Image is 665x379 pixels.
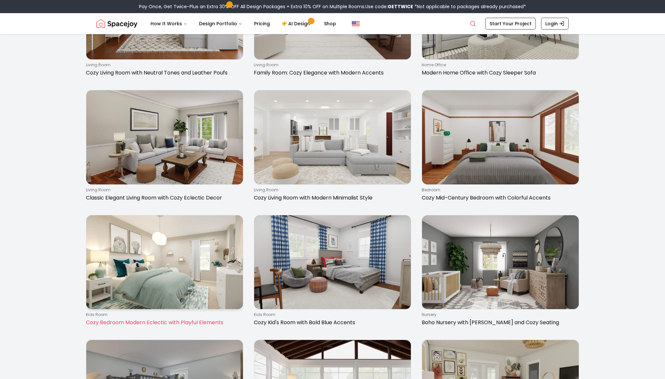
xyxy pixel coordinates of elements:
a: Pricing [249,17,275,30]
a: Shop [319,17,341,30]
p: home office [422,62,576,68]
a: Cozy Living Room with Modern Minimalist Styleliving roomCozy Living Room with Modern Minimalist S... [254,90,411,204]
button: How It Works [145,17,192,30]
a: Cozy Bedroom Modern Eclectic with Playful Elementskids roomCozy Bedroom Modern Eclectic with Play... [86,215,243,329]
b: GETTWICE [388,3,413,10]
p: kids room [254,312,409,317]
p: living room [254,187,409,193]
a: Cozy Kid's Room with Bold Blue Accentskids roomCozy Kid's Room with Bold Blue Accents [254,215,411,329]
img: United States [352,20,360,28]
p: living room [254,62,409,68]
p: Classic Elegant Living Room with Cozy Eclectic Decor [86,194,241,202]
p: Cozy Bedroom Modern Eclectic with Playful Elements [86,319,241,326]
a: AI Design [276,17,317,30]
p: bedroom [422,187,576,193]
nav: Main [145,17,341,30]
img: Cozy Kid's Room with Bold Blue Accents [254,215,411,309]
p: Modern Home Office with Cozy Sleeper Sofa [422,69,576,77]
div: Pay Once, Get Twice-Plus an Extra 30% OFF All Design Packages + Extra 10% OFF on Multiple Rooms. [139,3,526,10]
p: Cozy Living Room with Neutral Tones and Leather Poufs [86,69,241,77]
p: Cozy Mid-Century Bedroom with Colorful Accents [422,194,576,202]
button: Design Portfolio [194,17,248,30]
img: Boho Nursery with Lush Greenery and Cozy Seating [422,215,579,309]
img: Spacejoy Logo [96,17,137,30]
img: Cozy Bedroom Modern Eclectic with Playful Elements [86,215,243,309]
img: Cozy Mid-Century Bedroom with Colorful Accents [422,90,579,184]
a: Login [541,18,569,30]
p: Cozy Kid's Room with Bold Blue Accents [254,319,409,326]
p: Boho Nursery with [PERSON_NAME] and Cozy Seating [422,319,576,326]
p: kids room [86,312,241,317]
a: Spacejoy [96,17,137,30]
a: Cozy Mid-Century Bedroom with Colorful AccentsbedroomCozy Mid-Century Bedroom with Colorful Accents [422,90,579,204]
a: Boho Nursery with Lush Greenery and Cozy SeatingnurseryBoho Nursery with [PERSON_NAME] and Cozy S... [422,215,579,329]
p: Cozy Living Room with Modern Minimalist Style [254,194,409,202]
a: Start Your Project [485,18,536,30]
p: living room [86,62,241,68]
span: *Not applicable to packages already purchased* [413,3,526,10]
nav: Global [96,13,569,34]
span: Use code: [365,3,413,10]
p: nursery [422,312,576,317]
p: Family Room: Cozy Elegance with Modern Accents [254,69,409,77]
a: Classic Elegant Living Room with Cozy Eclectic Decorliving roomClassic Elegant Living Room with C... [86,90,243,204]
img: Classic Elegant Living Room with Cozy Eclectic Decor [86,90,243,184]
p: living room [86,187,241,193]
img: Cozy Living Room with Modern Minimalist Style [254,90,411,184]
